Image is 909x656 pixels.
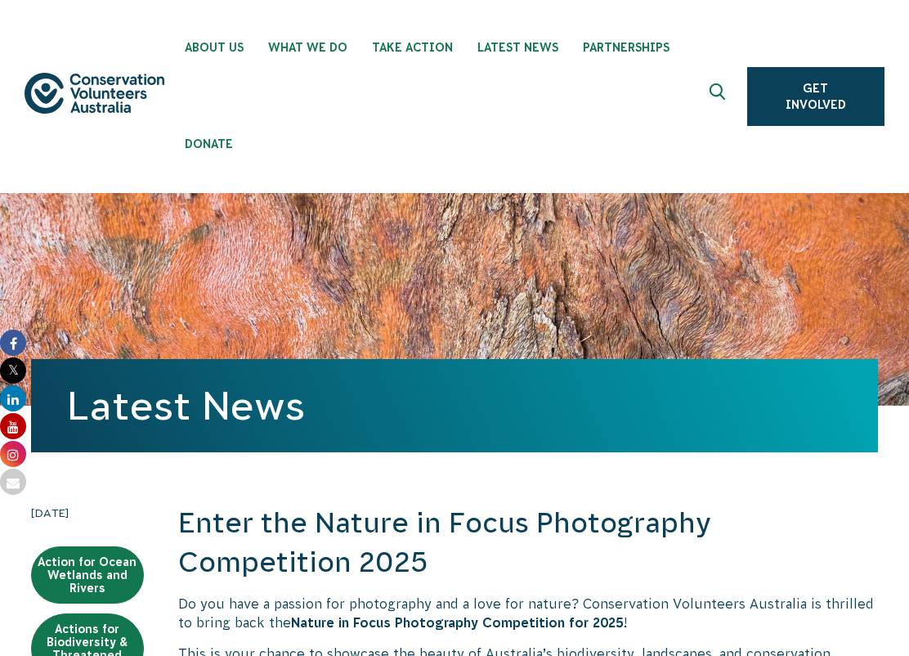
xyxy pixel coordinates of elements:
[178,504,878,582] h2: Enter the Nature in Focus Photography Competition 2025
[747,67,884,126] a: Get Involved
[583,41,669,54] span: Partnerships
[185,41,244,54] span: About Us
[178,595,878,631] p: Do you have a passion for photography and a love for nature? Conservation Volunteers Australia is...
[700,77,739,116] button: Expand search box Close search box
[268,41,347,54] span: What We Do
[372,41,453,54] span: Take Action
[291,615,624,630] strong: Nature in Focus Photography Competition for 2025
[31,546,144,604] a: Action for Ocean Wetlands and Rivers
[67,384,305,428] a: Latest News
[25,73,164,114] img: logo.svg
[709,83,729,110] span: Expand search box
[477,41,558,54] span: Latest News
[31,504,144,522] time: [DATE]
[185,137,233,151] span: Donate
